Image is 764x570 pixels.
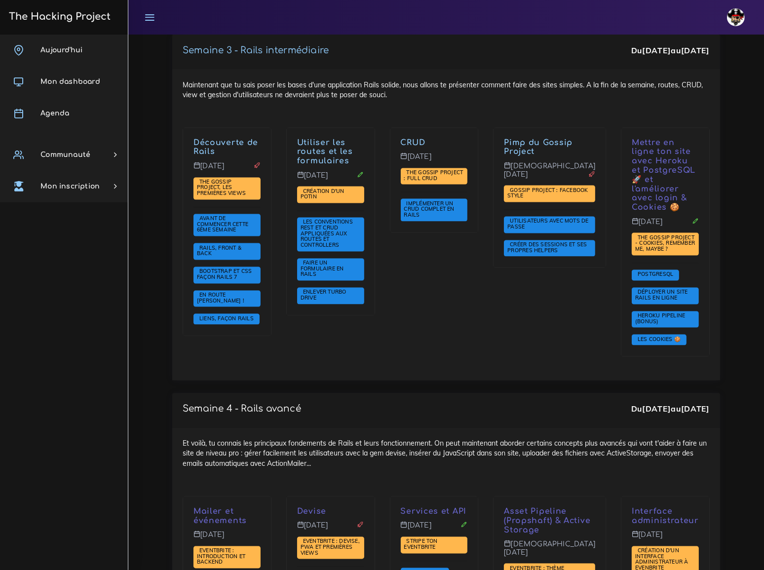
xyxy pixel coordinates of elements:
a: Créer des sessions et ses propres helpers [507,242,587,255]
a: Les conventions REST et CRUD appliquées aux Routes et Controllers [301,219,353,249]
p: Mettre en ligne ton site avec Heroku et PostgreSQL 🚀 et l'améliorer avec login & Cookies 🍪 [632,139,699,213]
span: Eventbrite : Devise, PWA et premières views [301,538,360,556]
div: Maintenant que tu sais poser les bases d'une application Rails solide, nous allons te présenter c... [172,70,720,380]
a: The Gossip Project : Full CRUD [404,170,463,183]
a: Semaine 3 - Rails intermédiaire [183,45,329,55]
p: [DEMOGRAPHIC_DATA][DATE] [504,162,595,187]
span: Avant de commencer cette 6ème semaine [197,215,248,233]
p: [DATE] [632,218,699,234]
strong: [DATE] [681,404,710,414]
a: Pimp du Gossip Project [504,139,573,157]
span: Communauté [40,151,90,158]
a: Rails, front & back [197,245,241,258]
span: The Gossip Project - Cookies, remember me, maybe ? [635,234,695,253]
a: Utilisateurs avec mots de passe [507,218,588,231]
a: Utiliser les routes et les formulaires [297,139,353,166]
span: Agenda [40,110,69,117]
a: Bootstrap et css façon Rails 7 [197,268,252,281]
p: Semaine 4 - Rails avancé [183,404,301,415]
p: [DATE] [401,522,468,537]
span: Aujourd'hui [40,46,82,54]
img: avatar [727,8,745,26]
strong: [DATE] [642,45,671,55]
p: [DATE] [297,172,364,188]
span: Stripe ton Eventbrite [404,538,438,551]
p: Interface administrateur [632,507,699,526]
span: Créer des sessions et ses propres helpers [507,241,587,254]
a: Faire un formulaire en Rails [301,260,344,278]
a: CRUD [401,139,425,148]
a: En route [PERSON_NAME] ! [197,292,247,305]
span: PostgreSQL [635,271,676,278]
p: [DATE] [193,162,261,178]
span: Implémenter un CRUD complet en Rails [404,200,455,219]
p: Devise [297,507,364,517]
a: Implémenter un CRUD complet en Rails [404,201,455,219]
a: Enlever Turbo Drive [301,289,346,302]
a: Avant de commencer cette 6ème semaine [197,216,248,234]
strong: [DATE] [642,404,671,414]
span: Mon inscription [40,183,100,190]
span: Eventbrite : introduction et backend [197,547,245,566]
p: [DATE] [632,531,699,547]
p: Mailer et événements [193,507,261,526]
a: Découverte de Rails [193,139,258,157]
span: Déployer un site rails en ligne [635,289,688,302]
p: [DATE] [297,522,364,537]
a: The Gossip Project, les premières views [197,179,248,197]
div: Du au [631,45,710,56]
strong: [DATE] [681,45,710,55]
h3: The Hacking Project [6,11,111,22]
a: Liens, façon Rails [197,316,256,323]
span: Mon dashboard [40,78,100,85]
span: Les cookies 🍪 [635,336,683,343]
p: [DEMOGRAPHIC_DATA][DATE] [504,540,595,565]
span: Enlever Turbo Drive [301,289,346,302]
div: Du au [631,404,710,415]
p: Services et API [401,507,468,517]
p: Asset Pipeline (Propshaft) & Active Storage [504,507,595,535]
span: Les conventions REST et CRUD appliquées aux Routes et Controllers [301,219,353,248]
span: Heroku Pipeline (Bonus) [635,312,685,325]
a: Gossip Project : Facebook style [507,188,588,200]
p: [DATE] [401,153,468,169]
span: The Gossip Project : Full CRUD [404,169,463,182]
a: Création d'un potin [301,189,344,201]
span: Liens, façon Rails [197,315,256,322]
span: Utilisateurs avec mots de passe [507,218,588,230]
p: [DATE] [193,531,261,547]
span: En route [PERSON_NAME] ! [197,292,247,304]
